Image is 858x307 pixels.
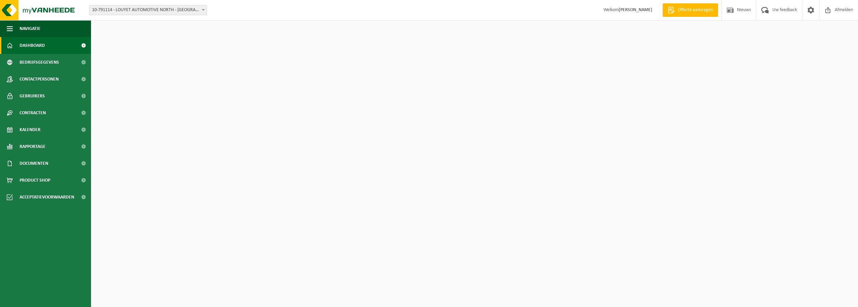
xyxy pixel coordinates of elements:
span: Rapportage [20,138,46,155]
span: Dashboard [20,37,45,54]
a: Offerte aanvragen [662,3,718,17]
span: Navigatie [20,20,40,37]
span: 10-791114 - LOUYET AUTOMOTIVE NORTH - SINT-PIETERS-LEEUW [89,5,207,15]
span: Contracten [20,104,46,121]
span: Offerte aanvragen [676,7,715,13]
span: Documenten [20,155,48,172]
strong: [PERSON_NAME] [619,7,652,12]
span: Bedrijfsgegevens [20,54,59,71]
span: Product Shop [20,172,50,189]
span: Gebruikers [20,88,45,104]
span: Kalender [20,121,40,138]
span: Acceptatievoorwaarden [20,189,74,206]
span: Contactpersonen [20,71,59,88]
